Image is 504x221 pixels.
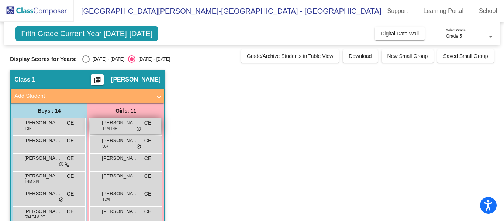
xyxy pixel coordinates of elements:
span: CE [144,208,151,215]
span: CE [144,137,151,145]
span: CE [144,155,151,162]
span: 504 T4M PT [25,214,45,220]
span: do_not_disturb_alt [136,126,141,132]
span: [PERSON_NAME] [111,76,160,83]
span: CE [144,172,151,180]
div: [DATE] - [DATE] [90,56,124,62]
span: do_not_disturb_alt [136,144,141,150]
span: [PERSON_NAME] [24,137,61,144]
span: CE [67,119,74,127]
span: [PERSON_NAME] [102,119,139,127]
button: Saved Small Group [437,49,494,63]
button: Print Students Details [91,74,104,85]
span: CE [144,190,151,198]
span: [PERSON_NAME] [24,155,61,162]
span: [PERSON_NAME] [24,208,61,215]
button: Download [343,49,377,63]
span: CE [144,119,151,127]
span: Download [349,53,372,59]
a: School [473,5,503,17]
span: T4M SPI [25,179,39,184]
div: Girls: 11 [87,103,164,118]
span: [PERSON_NAME] [24,172,61,180]
span: CE [67,190,74,198]
span: 504 [102,144,108,149]
span: [GEOGRAPHIC_DATA][PERSON_NAME]-[GEOGRAPHIC_DATA] - [GEOGRAPHIC_DATA] [74,5,381,17]
div: Boys : 14 [11,103,87,118]
span: CE [67,172,74,180]
mat-icon: picture_as_pdf [93,76,102,87]
mat-expansion-panel-header: Add Student [11,89,164,103]
span: Digital Data Wall [381,31,419,37]
span: Class 1 [14,76,35,83]
span: [PERSON_NAME] [24,190,61,197]
button: New Small Group [382,49,434,63]
span: [PERSON_NAME] [102,155,139,162]
a: Support [381,5,414,17]
div: [DATE] - [DATE] [135,56,170,62]
span: Grade/Archive Students in Table View [247,53,334,59]
span: do_not_disturb_alt [59,197,64,203]
button: Grade/Archive Students in Table View [241,49,339,63]
span: T2M [102,197,110,202]
span: [PERSON_NAME] [102,137,139,144]
mat-radio-group: Select an option [82,55,170,63]
span: New Small Group [387,53,428,59]
span: [PERSON_NAME] [102,208,139,215]
span: [PERSON_NAME] [102,172,139,180]
a: Learning Portal [418,5,470,17]
span: T3E [25,126,31,131]
button: Digital Data Wall [375,27,425,40]
span: [PERSON_NAME] [24,119,61,127]
span: Grade 5 [446,34,462,39]
span: CE [67,155,74,162]
span: CE [67,137,74,145]
span: CE [67,208,74,215]
mat-panel-title: Add Student [14,92,152,100]
span: Saved Small Group [443,53,488,59]
span: Display Scores for Years: [10,56,77,62]
span: T4M T4E [102,126,117,131]
span: do_not_disturb_alt [59,162,64,168]
span: Fifth Grade Current Year [DATE]-[DATE] [15,26,158,41]
span: [PERSON_NAME] [102,190,139,197]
